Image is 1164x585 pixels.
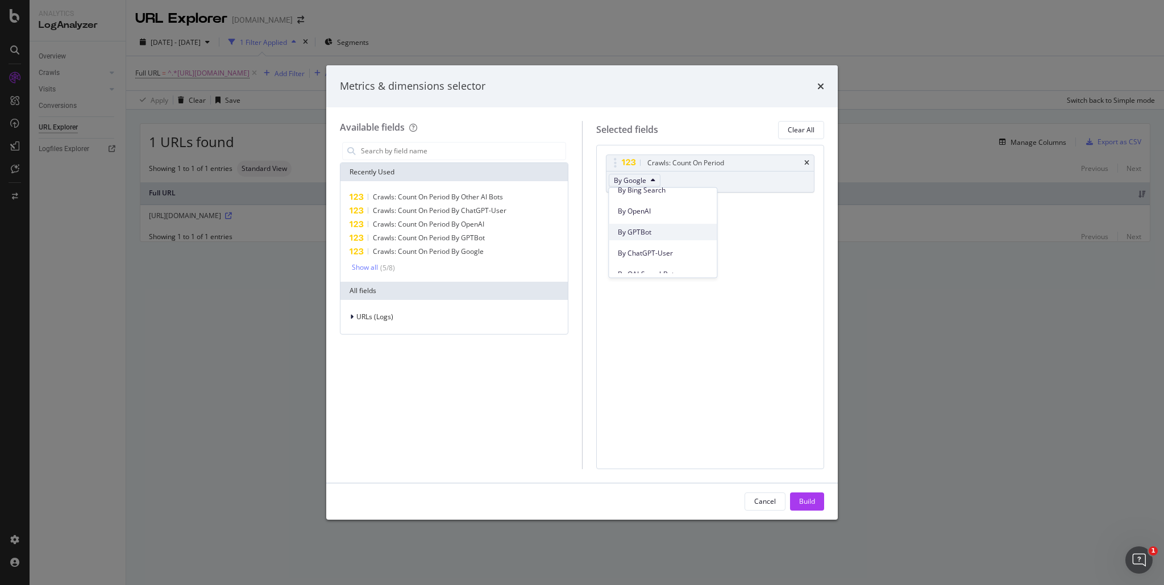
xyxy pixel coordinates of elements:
[373,206,506,215] span: Crawls: Count On Period By ChatGPT-User
[788,125,814,135] div: Clear All
[618,206,708,216] span: By OpenAI
[378,263,395,273] div: ( 5 / 8 )
[340,282,568,300] div: All fields
[373,246,484,256] span: Crawls: Count On Period By Google
[817,79,824,94] div: times
[1125,546,1153,574] iframe: Intercom live chat
[360,143,566,160] input: Search by field name
[352,264,378,271] div: Show all
[799,496,815,506] div: Build
[340,79,485,94] div: Metrics & dimensions selector
[618,248,708,258] span: By ChatGPT-User
[647,157,724,169] div: Crawls: Count On Period
[373,192,503,202] span: Crawls: Count On Period By Other AI Bots
[596,123,658,136] div: Selected fields
[618,269,708,279] span: By OAI-SearchBot
[618,185,708,195] span: By Bing Search
[614,175,646,185] span: By Google
[618,227,708,237] span: By GPTBot
[609,174,660,187] button: By Google
[326,65,838,520] div: modal
[754,496,776,506] div: Cancel
[745,492,785,511] button: Cancel
[356,312,393,321] span: URLs (Logs)
[373,219,484,229] span: Crawls: Count On Period By OpenAI
[790,492,824,511] button: Build
[606,154,815,193] div: Crawls: Count On PeriodtimesBy Google
[340,121,405,133] div: Available fields
[778,121,824,139] button: Clear All
[340,163,568,181] div: Recently Used
[1149,546,1158,555] span: 1
[804,160,809,166] div: times
[373,233,485,243] span: Crawls: Count On Period By GPTBot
